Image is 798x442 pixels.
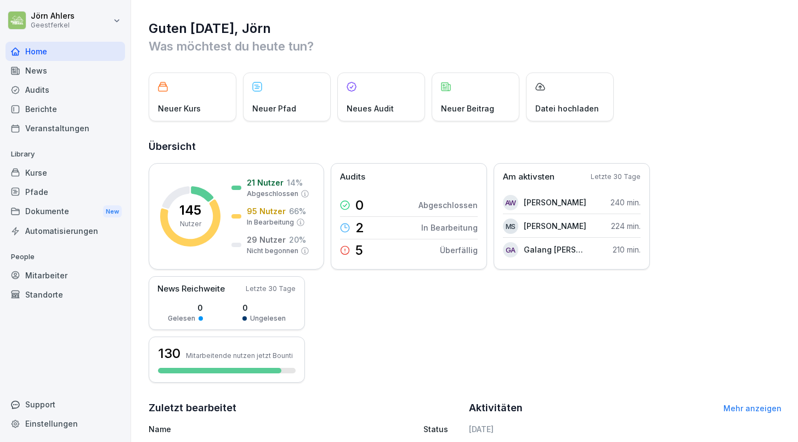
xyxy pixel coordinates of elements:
p: Neuer Pfad [252,103,296,114]
div: GA [503,242,518,258]
a: Standorte [5,285,125,304]
p: 21 Nutzer [247,177,284,188]
p: [PERSON_NAME] [524,197,586,208]
h6: [DATE] [469,423,782,435]
p: 210 min. [613,244,641,255]
p: Library [5,146,125,163]
a: Mehr anzeigen [723,404,782,413]
p: In Bearbeitung [247,217,294,227]
h1: Guten [DATE], Jörn [149,20,782,37]
p: 0 [168,302,203,314]
div: MS [503,219,518,234]
p: In Bearbeitung [421,222,478,233]
p: 0 [242,302,286,314]
p: 29 Nutzer [247,234,286,245]
p: People [5,248,125,266]
p: Audits [340,171,365,183]
p: 240 min. [610,197,641,208]
p: Geestferkel [31,21,75,29]
a: Veranstaltungen [5,119,125,138]
p: Neuer Beitrag [441,103,494,114]
p: Am aktivsten [503,171,554,183]
h3: 130 [158,344,180,363]
a: Berichte [5,99,125,119]
p: 0 [355,199,364,212]
p: 5 [355,244,363,257]
p: Nutzer [180,219,201,229]
a: Automatisierungen [5,221,125,240]
p: Neuer Kurs [158,103,201,114]
p: Jörn Ahlers [31,12,75,21]
p: Abgeschlossen [418,199,478,211]
a: Audits [5,80,125,99]
p: Überfällig [440,244,478,256]
p: Was möchtest du heute tun? [149,37,782,55]
p: Datei hochladen [535,103,599,114]
a: Einstellungen [5,414,125,433]
p: Name [149,423,339,435]
p: 14 % [287,177,303,188]
p: 20 % [289,234,306,245]
h2: Zuletzt bearbeitet [149,400,461,416]
p: 224 min. [611,220,641,232]
p: 66 % [289,205,306,217]
p: 145 [179,204,201,217]
a: Pfade [5,182,125,202]
p: Galang [PERSON_NAME] [524,244,587,255]
p: 95 Nutzer [247,205,286,217]
div: Support [5,395,125,414]
h2: Übersicht [149,139,782,154]
p: Letzte 30 Tage [591,172,641,182]
a: Mitarbeiter [5,266,125,285]
a: Home [5,42,125,61]
div: Dokumente [5,202,125,222]
p: Nicht begonnen [247,246,298,256]
p: Gelesen [168,314,195,323]
p: News Reichweite [157,283,225,295]
p: 2 [355,221,364,234]
h2: Aktivitäten [469,400,523,416]
p: Letzte 30 Tage [246,284,296,294]
p: Ungelesen [250,314,286,323]
div: AW [503,195,518,210]
a: DokumenteNew [5,202,125,222]
p: Status [423,423,448,435]
div: New [103,205,122,218]
p: Mitarbeitende nutzen jetzt Bounti [186,351,293,360]
p: Neues Audit [347,103,394,114]
p: Abgeschlossen [247,189,298,199]
a: Kurse [5,163,125,182]
a: News [5,61,125,80]
p: [PERSON_NAME] [524,220,586,232]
